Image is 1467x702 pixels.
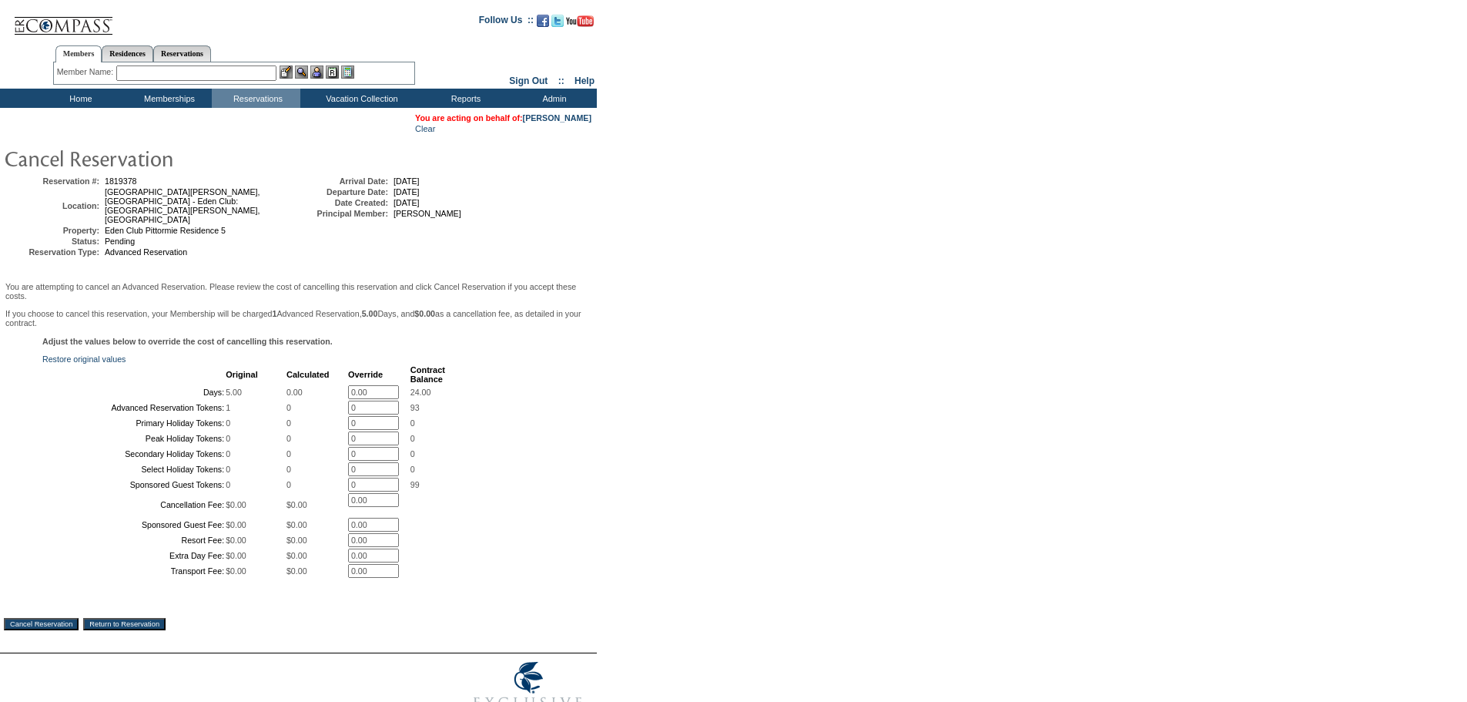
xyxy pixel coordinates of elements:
a: Sign Out [509,76,548,86]
span: 99 [410,480,420,489]
a: Members [55,45,102,62]
img: Reservations [326,65,339,79]
span: 0 [286,480,291,489]
td: Date Created: [296,198,388,207]
span: 0 [226,434,230,443]
span: $0.00 [226,551,246,560]
td: Memberships [123,89,212,108]
span: 0 [286,418,291,428]
td: Reservations [212,89,300,108]
span: $0.00 [226,536,246,545]
span: $0.00 [226,500,246,509]
td: Vacation Collection [300,89,420,108]
span: You are acting on behalf of: [415,113,591,123]
span: $0.00 [226,566,246,576]
b: Original [226,370,258,379]
span: [GEOGRAPHIC_DATA][PERSON_NAME], [GEOGRAPHIC_DATA] - Eden Club: [GEOGRAPHIC_DATA][PERSON_NAME], [G... [105,187,260,224]
td: Follow Us :: [479,13,534,32]
span: 0 [286,434,291,443]
td: Admin [508,89,597,108]
td: Peak Holiday Tokens: [44,432,224,445]
span: $0.00 [286,500,307,509]
span: 0 [286,449,291,458]
td: Select Holiday Tokens: [44,462,224,476]
a: Subscribe to our YouTube Channel [566,19,594,29]
span: $0.00 [226,520,246,529]
span: 1 [226,403,230,412]
img: Follow us on Twitter [551,15,564,27]
a: Follow us on Twitter [551,19,564,29]
td: Arrival Date: [296,176,388,186]
b: 5.00 [362,309,378,318]
span: 0 [226,480,230,489]
img: pgTtlCancelRes.gif [4,143,312,173]
td: Secondary Holiday Tokens: [44,447,224,461]
p: You are attempting to cancel an Advanced Reservation. Please review the cost of cancelling this r... [5,282,591,301]
td: Sponsored Guest Tokens: [44,478,224,492]
td: Reservation #: [7,176,99,186]
span: $0.00 [286,551,307,560]
span: [DATE] [394,187,420,196]
img: Impersonate [310,65,323,79]
input: Cancel Reservation [4,618,79,630]
b: 1 [273,309,277,318]
td: Home [35,89,123,108]
td: Principal Member: [296,209,388,218]
b: Calculated [286,370,330,379]
img: View [295,65,308,79]
span: [PERSON_NAME] [394,209,461,218]
td: Resort Fee: [44,533,224,547]
b: Contract Balance [410,365,445,384]
span: 0 [286,465,291,474]
td: Reservation Type: [7,247,99,257]
td: Property: [7,226,99,235]
span: 5.00 [226,388,242,397]
td: Extra Day Fee: [44,549,224,563]
span: [DATE] [394,198,420,207]
span: 1819378 [105,176,137,186]
b: $0.00 [414,309,435,318]
td: Days: [44,385,224,399]
a: Become our fan on Facebook [537,19,549,29]
span: 0 [410,418,415,428]
a: Restore original values [42,354,126,364]
a: [PERSON_NAME] [523,113,591,123]
td: Location: [7,187,99,224]
a: Residences [102,45,153,62]
td: Primary Holiday Tokens: [44,416,224,430]
a: Reservations [153,45,211,62]
td: Departure Date: [296,187,388,196]
p: If you choose to cancel this reservation, your Membership will be charged Advanced Reservation, D... [5,309,591,327]
span: $0.00 [286,536,307,545]
span: 0 [226,465,230,474]
span: 0 [410,465,415,474]
a: Help [574,76,595,86]
span: 0 [226,449,230,458]
span: $0.00 [286,520,307,529]
span: 0 [410,449,415,458]
img: Become our fan on Facebook [537,15,549,27]
td: Status: [7,237,99,246]
td: Transport Fee: [44,564,224,578]
span: 0 [226,418,230,428]
span: 0 [410,434,415,443]
b: Override [348,370,383,379]
td: Cancellation Fee: [44,493,224,516]
span: :: [558,76,564,86]
span: 0 [286,403,291,412]
img: Compass Home [13,4,113,35]
b: Adjust the values below to override the cost of cancelling this reservation. [42,337,333,346]
td: Reports [420,89,508,108]
span: 24.00 [410,388,431,397]
span: [DATE] [394,176,420,186]
input: Return to Reservation [83,618,166,630]
span: 93 [410,403,420,412]
span: $0.00 [286,566,307,576]
img: b_calculator.gif [341,65,354,79]
td: Advanced Reservation Tokens: [44,401,224,415]
div: Member Name: [57,65,116,79]
span: 0.00 [286,388,303,397]
span: Advanced Reservation [105,247,187,257]
span: Pending [105,237,135,246]
span: Eden Club Pittormie Residence 5 [105,226,226,235]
